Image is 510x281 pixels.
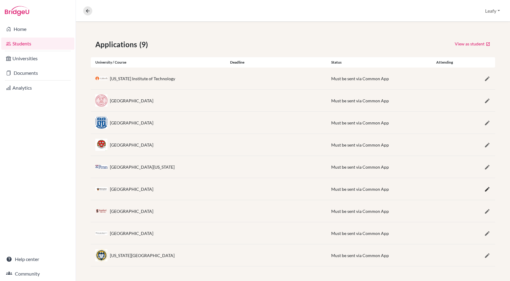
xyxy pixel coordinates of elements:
[1,67,74,79] a: Documents
[1,82,74,94] a: Analytics
[1,253,74,265] a: Help center
[482,5,503,17] button: Leafy
[95,117,107,129] img: us_duk_w1ovhez6.jpeg
[95,231,107,235] img: us_col_a9kib6ca.jpeg
[1,38,74,50] a: Students
[91,60,226,65] div: University / Course
[110,186,153,192] div: [GEOGRAPHIC_DATA]
[110,208,153,214] div: [GEOGRAPHIC_DATA]
[110,120,153,126] div: [GEOGRAPHIC_DATA]
[331,209,389,214] span: Must be sent via Common App
[110,230,153,236] div: [GEOGRAPHIC_DATA]
[95,187,107,191] img: us_pri_gyvyi63o.png
[110,75,175,82] div: [US_STATE] Institute of Technology
[331,164,389,170] span: Must be sent via Common App
[95,139,107,151] img: us_har_81u94qpg.jpeg
[331,98,389,103] span: Must be sent via Common App
[327,60,428,65] div: Status
[95,165,107,168] img: us_upe_j42r4331.jpeg
[110,142,153,148] div: [GEOGRAPHIC_DATA]
[428,60,461,65] div: Attending
[95,39,139,50] span: Applications
[95,249,107,261] img: us_gate_0sbr2r_j.jpeg
[331,120,389,125] span: Must be sent via Common App
[331,187,389,192] span: Must be sent via Common App
[110,252,175,259] div: [US_STATE][GEOGRAPHIC_DATA]
[331,231,389,236] span: Must be sent via Common App
[95,77,107,81] img: us_ctc_usx8fryn.jpeg
[95,208,107,214] img: us_sta_ct1zminj.png
[331,253,389,258] span: Must be sent via Common App
[454,39,491,48] a: View as student
[331,142,389,147] span: Must be sent via Common App
[110,98,153,104] div: [GEOGRAPHIC_DATA]
[226,60,327,65] div: Deadline
[139,39,150,50] span: (9)
[5,6,29,16] img: Bridge-U
[95,94,107,107] img: us_cor_p_98w037.jpeg
[1,23,74,35] a: Home
[1,268,74,280] a: Community
[331,76,389,81] span: Must be sent via Common App
[1,52,74,64] a: Universities
[110,164,175,170] div: [GEOGRAPHIC_DATA][US_STATE]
